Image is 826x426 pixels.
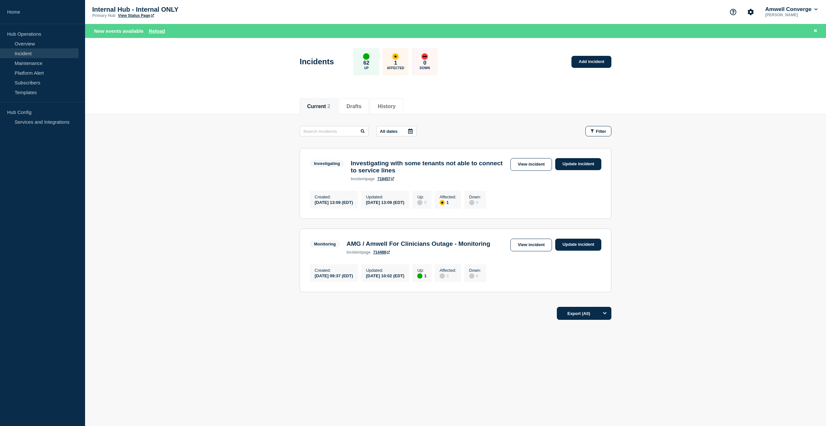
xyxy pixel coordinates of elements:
input: Search incidents [300,126,369,136]
span: Monitoring [310,240,340,248]
h1: Incidents [300,57,334,66]
a: View Status Page [118,13,154,18]
div: disabled [469,200,474,205]
button: Options [598,307,611,320]
p: Created : [315,268,353,273]
button: Account settings [744,5,757,19]
button: Drafts [346,104,361,109]
button: History [378,104,395,109]
span: 2 [327,104,330,109]
p: Up [364,66,369,70]
a: Add incident [571,56,611,68]
p: Affected [387,66,404,70]
p: 1 [394,60,397,66]
a: Update incident [555,158,601,170]
div: [DATE] 10:02 (EDT) [366,273,404,278]
div: 0 [469,199,481,205]
button: Export (All) [557,307,611,320]
p: Down : [469,194,481,199]
div: down [421,53,428,60]
h3: AMG / Amwell For Clinicians Outage - Monitoring [346,240,490,247]
p: Updated : [366,268,404,273]
p: [PERSON_NAME] [764,13,819,17]
div: 0 [417,199,426,205]
p: 0 [423,60,426,66]
p: Created : [315,194,353,199]
button: All dates [376,126,417,136]
button: Amwell Converge [764,6,819,13]
span: incident [351,177,366,181]
button: Filter [585,126,611,136]
p: Affected : [440,268,456,273]
div: disabled [469,273,474,279]
p: Down : [469,268,481,273]
a: 714488 [373,250,390,255]
div: [DATE] 13:09 (EDT) [315,199,353,205]
a: Update incident [555,239,601,251]
button: Current 2 [307,104,330,109]
div: affected [440,200,445,205]
span: New events available [94,28,144,34]
span: Investigating [310,160,344,167]
span: incident [346,250,361,255]
div: affected [392,53,399,60]
div: up [363,53,369,60]
div: 1 [417,273,426,279]
p: All dates [380,129,397,134]
div: 0 [440,273,456,279]
p: Up : [417,194,426,199]
div: [DATE] 09:37 (EDT) [315,273,353,278]
h3: Investigating with some tenants not able to connect to service lines [351,160,507,174]
a: View incident [510,239,552,251]
div: 0 [469,273,481,279]
a: 719457 [377,177,394,181]
p: Primary Hub [92,13,115,18]
p: Affected : [440,194,456,199]
div: up [417,273,422,279]
span: Filter [596,129,606,134]
div: [DATE] 13:09 (EDT) [366,199,404,205]
p: page [351,177,375,181]
p: Up : [417,268,426,273]
p: Updated : [366,194,404,199]
p: page [346,250,370,255]
p: Internal Hub - Internal ONLY [92,6,222,13]
div: 1 [440,199,456,205]
p: Down [420,66,430,70]
button: Reload [149,28,165,34]
p: 62 [363,60,369,66]
button: Support [726,5,740,19]
a: View incident [510,158,552,171]
div: disabled [417,200,422,205]
div: disabled [440,273,445,279]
